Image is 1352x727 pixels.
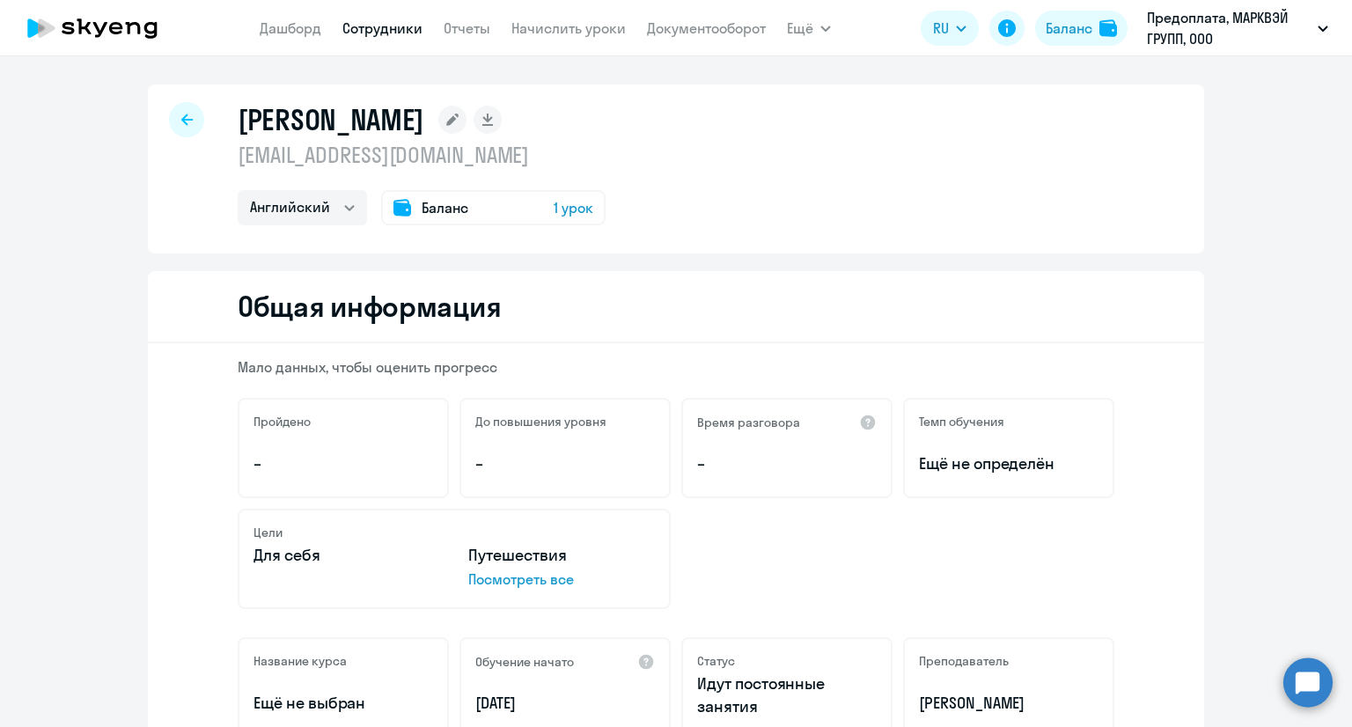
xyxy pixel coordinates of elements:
p: [EMAIL_ADDRESS][DOMAIN_NAME] [238,141,606,169]
h5: Время разговора [697,415,800,430]
h5: Темп обучения [919,414,1004,430]
button: Предоплата, МАРКВЭЙ ГРУПП, ООО [1138,7,1337,49]
a: Дашборд [260,19,321,37]
h2: Общая информация [238,289,501,324]
span: Ещё [787,18,813,39]
span: Ещё не определён [919,452,1098,475]
h5: Статус [697,653,735,669]
p: – [253,452,433,475]
p: – [475,452,655,475]
p: Предоплата, МАРКВЭЙ ГРУПП, ООО [1147,7,1311,49]
h5: Пройдено [253,414,311,430]
p: Мало данных, чтобы оценить прогресс [238,357,1114,377]
button: Балансbalance [1035,11,1128,46]
a: Отчеты [444,19,490,37]
p: [PERSON_NAME] [919,692,1098,715]
h5: Обучение начато [475,654,574,670]
h5: Цели [253,525,283,540]
p: [DATE] [475,692,655,715]
p: Для себя [253,544,440,567]
p: – [697,452,877,475]
p: Путешествия [468,544,655,567]
h5: Название курса [253,653,347,669]
button: RU [921,11,979,46]
div: Баланс [1046,18,1092,39]
span: 1 урок [554,197,593,218]
p: Идут постоянные занятия [697,672,877,718]
a: Начислить уроки [511,19,626,37]
h1: [PERSON_NAME] [238,102,424,137]
span: RU [933,18,949,39]
a: Сотрудники [342,19,422,37]
img: balance [1099,19,1117,37]
p: Посмотреть все [468,569,655,590]
p: Ещё не выбран [253,692,433,715]
button: Ещё [787,11,831,46]
h5: До повышения уровня [475,414,606,430]
a: Документооборот [647,19,766,37]
span: Баланс [422,197,468,218]
h5: Преподаватель [919,653,1009,669]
